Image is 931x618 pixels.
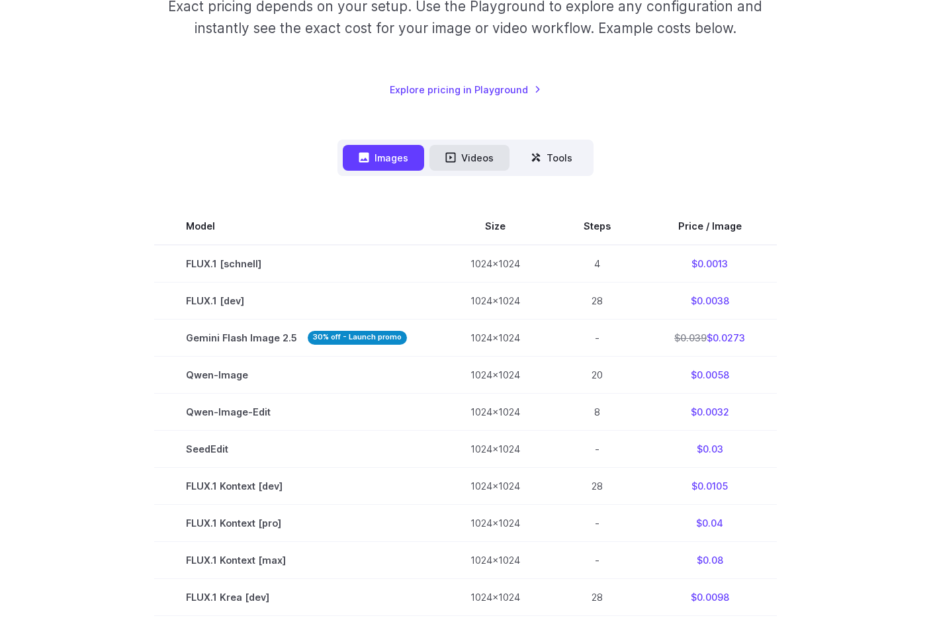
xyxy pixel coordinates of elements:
td: 4 [552,245,643,283]
td: FLUX.1 Kontext [max] [154,542,439,579]
td: $0.0013 [643,245,777,283]
td: 1024x1024 [439,319,552,356]
td: $0.0038 [643,282,777,319]
td: 1024x1024 [439,356,552,393]
td: 1024x1024 [439,505,552,542]
td: 20 [552,356,643,393]
a: Explore pricing in Playground [390,82,541,97]
span: Gemini Flash Image 2.5 [186,330,407,345]
td: FLUX.1 Krea [dev] [154,579,439,616]
th: Price / Image [643,208,777,245]
td: 1024x1024 [439,394,552,431]
td: $0.0058 [643,356,777,393]
td: $0.08 [643,542,777,579]
td: 1024x1024 [439,468,552,505]
td: 1024x1024 [439,579,552,616]
td: 28 [552,468,643,505]
td: FLUX.1 [schnell] [154,245,439,283]
button: Images [343,145,424,171]
td: $0.0273 [643,319,777,356]
td: FLUX.1 Kontext [pro] [154,505,439,542]
td: 1024x1024 [439,245,552,283]
td: $0.04 [643,505,777,542]
th: Size [439,208,552,245]
td: $0.0098 [643,579,777,616]
td: Qwen-Image-Edit [154,394,439,431]
button: Videos [429,145,510,171]
th: Model [154,208,439,245]
strong: 30% off - Launch promo [308,331,407,345]
td: - [552,505,643,542]
td: 1024x1024 [439,431,552,468]
td: 28 [552,579,643,616]
td: Qwen-Image [154,356,439,393]
td: - [552,542,643,579]
td: 1024x1024 [439,542,552,579]
td: $0.0105 [643,468,777,505]
td: - [552,431,643,468]
td: $0.0032 [643,394,777,431]
td: 8 [552,394,643,431]
td: 28 [552,282,643,319]
td: FLUX.1 [dev] [154,282,439,319]
th: Steps [552,208,643,245]
td: FLUX.1 Kontext [dev] [154,468,439,505]
td: $0.03 [643,431,777,468]
td: SeedEdit [154,431,439,468]
td: - [552,319,643,356]
button: Tools [515,145,588,171]
s: $0.039 [674,332,707,343]
td: 1024x1024 [439,282,552,319]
